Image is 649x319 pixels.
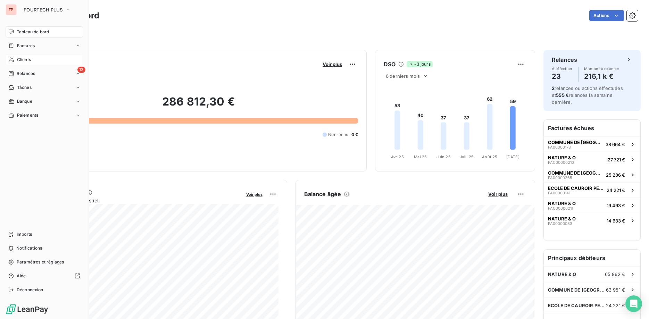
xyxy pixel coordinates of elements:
span: ECOLE DE CAUROIR PERENN [548,303,606,308]
span: 38 664 € [606,142,625,147]
span: Notifications [16,245,42,251]
span: 19 493 € [607,203,625,208]
span: NATURE & O [548,216,576,221]
span: COMMUNE DE [GEOGRAPHIC_DATA]- [548,287,606,293]
span: Déconnexion [17,287,43,293]
span: FA00000141 [548,191,570,195]
span: NATURE & O [548,201,576,206]
span: 25 286 € [606,172,625,178]
span: Factures [17,43,35,49]
button: NATURE & OFAC0000021119 493 € [544,198,640,213]
span: Aide [17,273,26,279]
span: FAC00000211 [548,206,573,210]
button: Voir plus [486,191,510,197]
tspan: Août 25 [482,154,497,159]
h6: Factures échues [544,120,640,136]
span: 6 derniers mois [386,73,420,79]
span: 24 221 € [606,303,625,308]
span: FOURTECH PLUS [24,7,63,12]
div: FP [6,4,17,15]
span: 24 221 € [607,187,625,193]
span: Clients [17,57,31,63]
tspan: Juin 25 [436,154,451,159]
span: FA00000083 [548,221,572,226]
button: Voir plus [321,61,344,67]
img: Logo LeanPay [6,304,49,315]
button: COMMUNE DE [GEOGRAPHIC_DATA]-FA0000026525 286 € [544,167,640,182]
span: Tableau de bord [17,29,49,35]
span: Chiffre d'affaires mensuel [39,197,241,204]
a: Aide [6,270,83,282]
h6: Balance âgée [304,190,341,198]
span: Paramètres et réglages [17,259,64,265]
span: 63 951 € [606,287,625,293]
span: FA00000265 [548,176,572,180]
button: NATURE & OFAC0000021027 721 € [544,152,640,167]
span: 13 [77,67,85,73]
h4: 216,1 k € [584,71,619,82]
span: 14 633 € [607,218,625,224]
span: Non-échu [328,132,348,138]
button: NATURE & OFA0000008314 633 € [544,213,640,228]
button: COMMUNE DE [GEOGRAPHIC_DATA]-FA0000017338 664 € [544,136,640,152]
span: 0 € [351,132,358,138]
span: 27 721 € [608,157,625,162]
span: relances ou actions effectuées et relancés la semaine dernière. [552,85,623,105]
span: FAC00000210 [548,160,574,165]
span: COMMUNE DE [GEOGRAPHIC_DATA]- [548,170,603,176]
button: ECOLE DE CAUROIR PERENNFA0000014124 221 € [544,182,640,198]
span: Banque [17,98,32,104]
span: Paiements [17,112,38,118]
h6: Relances [552,56,577,64]
tspan: Avr. 25 [391,154,404,159]
span: Voir plus [246,192,263,197]
span: À effectuer [552,67,573,71]
span: -3 jours [407,61,432,67]
span: NATURE & O [548,155,576,160]
span: FA00000173 [548,145,571,149]
tspan: [DATE] [506,154,519,159]
span: Tâches [17,84,32,91]
span: Voir plus [488,191,508,197]
span: ECOLE DE CAUROIR PERENN [548,185,604,191]
h4: 23 [552,71,573,82]
span: 2 [552,85,555,91]
div: Open Intercom Messenger [625,295,642,312]
span: Relances [17,70,35,77]
span: Montant à relancer [584,67,619,71]
span: COMMUNE DE [GEOGRAPHIC_DATA]- [548,140,603,145]
h6: Principaux débiteurs [544,250,640,266]
tspan: Mai 25 [414,154,427,159]
h6: DSO [384,60,396,68]
span: Voir plus [323,61,342,67]
button: Actions [589,10,624,21]
span: Imports [17,231,32,237]
tspan: Juil. 25 [460,154,474,159]
span: 65 862 € [605,271,625,277]
span: NATURE & O [548,271,576,277]
button: Voir plus [244,191,265,197]
span: 555 € [556,92,569,98]
h2: 286 812,30 € [39,95,358,116]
